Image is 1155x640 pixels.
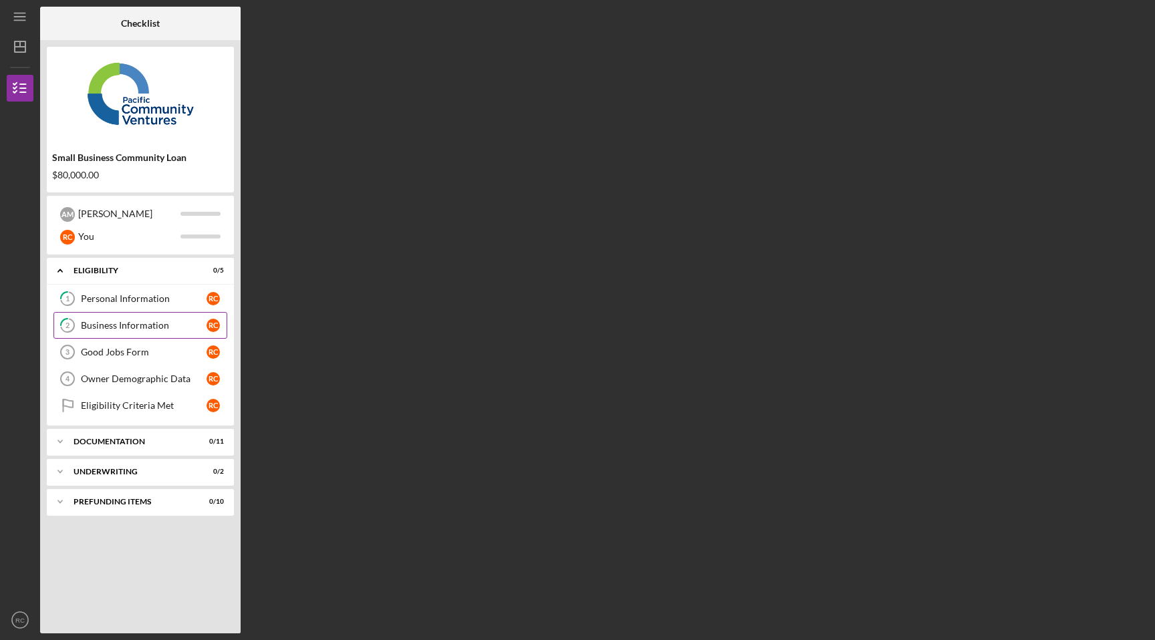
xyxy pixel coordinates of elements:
div: R C [207,399,220,412]
b: Checklist [121,18,160,29]
div: $80,000.00 [52,170,229,180]
div: You [78,225,180,248]
div: 0 / 5 [200,267,224,275]
div: Eligibility Criteria Met [81,400,207,411]
tspan: 4 [66,375,70,383]
div: [PERSON_NAME] [78,202,180,225]
div: Eligibility [74,267,190,275]
a: 1Personal InformationRC [53,285,227,312]
div: Prefunding Items [74,498,190,506]
div: Business Information [81,320,207,331]
div: A M [60,207,75,222]
button: RC [7,607,33,633]
div: Good Jobs Form [81,347,207,357]
div: Small Business Community Loan [52,152,229,163]
text: RC [15,617,25,624]
tspan: 2 [66,321,70,330]
tspan: 1 [66,295,70,303]
a: Eligibility Criteria MetRC [53,392,227,419]
div: Personal Information [81,293,207,304]
div: R C [60,230,75,245]
div: Owner Demographic Data [81,373,207,384]
div: R C [207,319,220,332]
div: R C [207,372,220,385]
a: 3Good Jobs FormRC [53,339,227,365]
div: 0 / 10 [200,498,224,506]
div: Documentation [74,438,190,446]
a: 2Business InformationRC [53,312,227,339]
a: 4Owner Demographic DataRC [53,365,227,392]
img: Product logo [47,53,234,134]
div: R C [207,345,220,359]
div: 0 / 11 [200,438,224,446]
div: Underwriting [74,468,190,476]
div: 0 / 2 [200,468,224,476]
tspan: 3 [66,348,70,356]
div: R C [207,292,220,305]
